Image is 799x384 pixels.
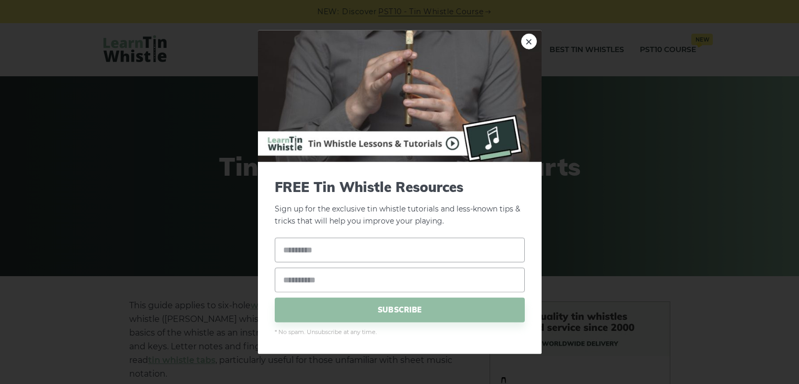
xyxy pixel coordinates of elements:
img: Tin Whistle Buying Guide Preview [258,31,542,162]
p: Sign up for the exclusive tin whistle tutorials and less-known tips & tricks that will help you i... [275,179,525,227]
span: * No spam. Unsubscribe at any time. [275,327,525,337]
span: FREE Tin Whistle Resources [275,179,525,195]
a: × [521,34,537,49]
span: SUBSCRIBE [275,297,525,322]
